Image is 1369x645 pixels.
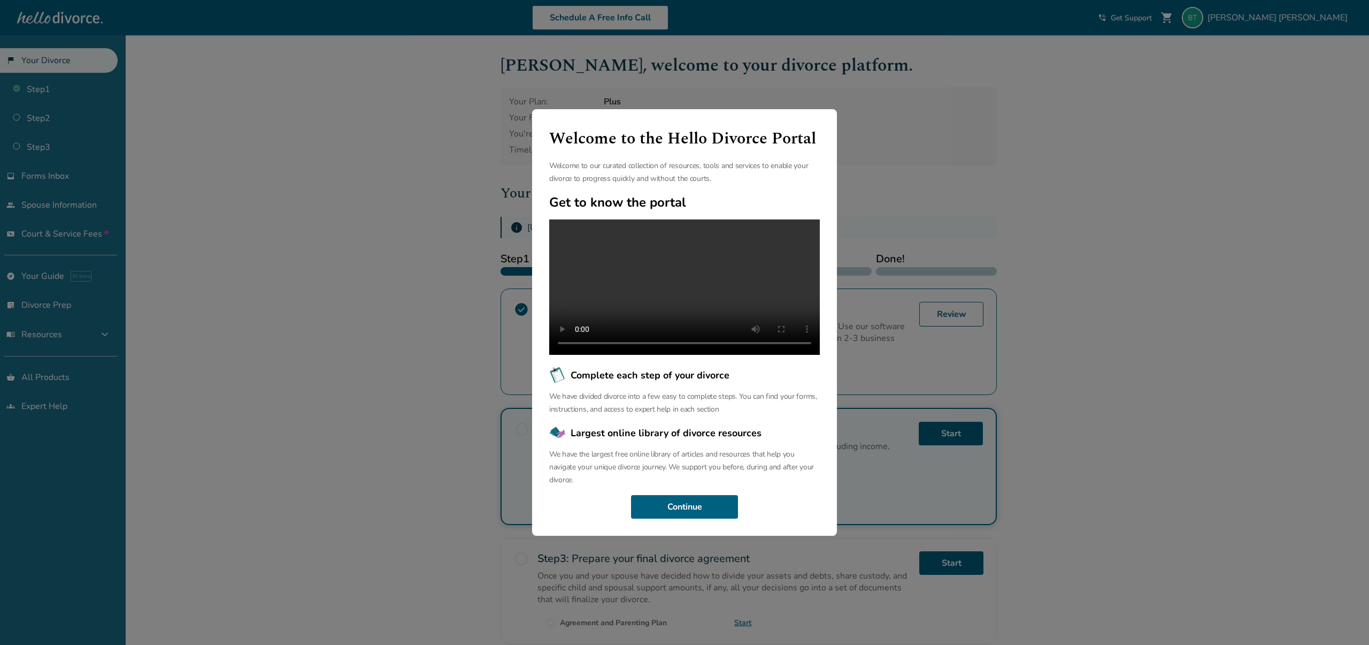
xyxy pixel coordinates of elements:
[549,424,566,442] img: Largest online library of divorce resources
[549,367,566,384] img: Complete each step of your divorce
[631,495,738,519] button: Continue
[549,160,820,185] p: Welcome to our curated collection of resources, tools and services to enable your divorce to prog...
[549,448,820,487] p: We have the largest free online library of articles and resources that help you navigate your uni...
[571,426,762,440] span: Largest online library of divorce resources
[549,126,820,151] h1: Welcome to the Hello Divorce Portal
[571,368,729,382] span: Complete each step of your divorce
[549,194,820,211] h2: Get to know the portal
[549,390,820,416] p: We have divided divorce into a few easy to complete steps. You can find your forms, instructions,...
